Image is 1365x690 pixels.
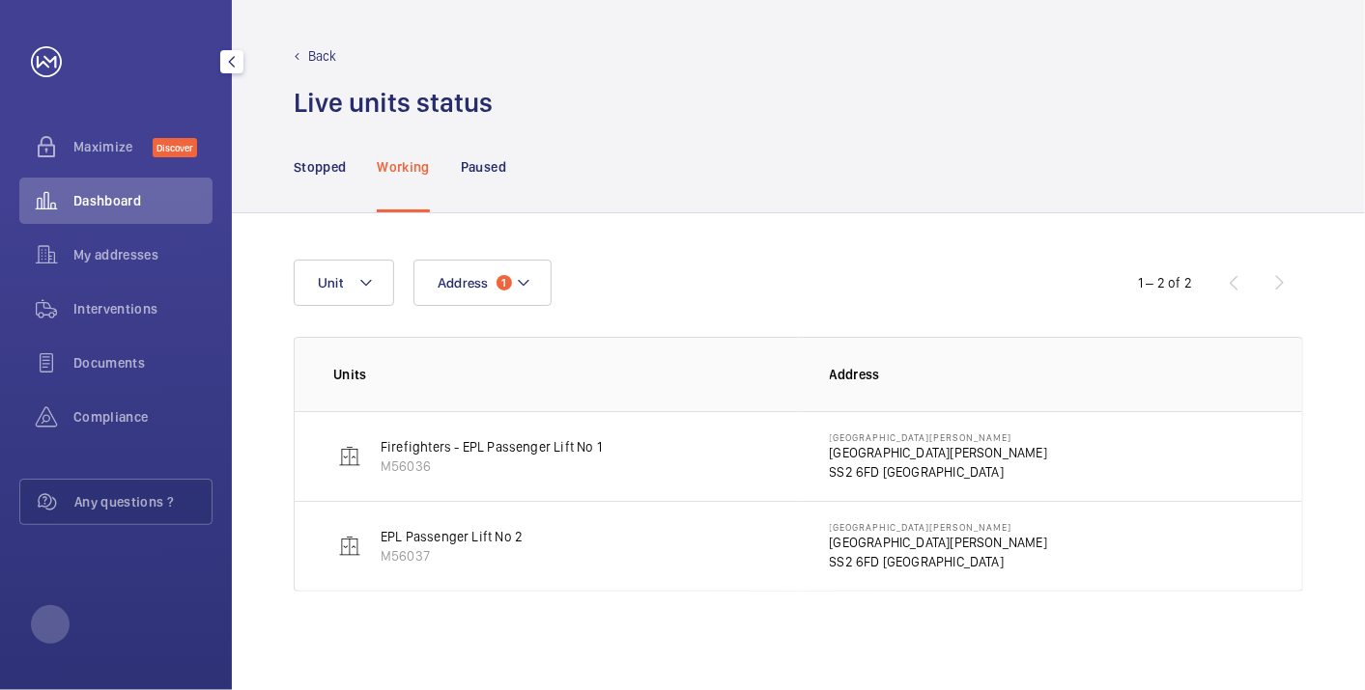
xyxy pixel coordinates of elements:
p: Address [830,365,1265,384]
h1: Live units status [294,85,493,121]
span: 1 [497,275,512,290]
span: My addresses [73,245,213,264]
img: elevator.svg [338,535,361,558]
span: Maximize [73,137,153,156]
span: Unit [318,275,343,290]
p: EPL Passenger Lift No 2 [381,527,523,546]
div: 1 – 2 of 2 [1138,273,1192,292]
p: [GEOGRAPHIC_DATA][PERSON_NAME] [830,431,1047,443]
p: [GEOGRAPHIC_DATA][PERSON_NAME] [830,533,1047,552]
img: elevator.svg [338,445,361,468]
p: M56036 [381,456,602,476]
span: Interventions [73,299,213,318]
p: M56037 [381,546,523,566]
span: Any questions ? [74,492,212,511]
p: Stopped [294,157,346,177]
span: Compliance [73,407,213,427]
span: Dashboard [73,191,213,210]
p: Back [308,46,337,66]
p: Paused [461,157,506,177]
p: Working [377,157,429,177]
span: Documents [73,353,213,373]
p: SS2 6FD [GEOGRAPHIC_DATA] [830,462,1047,482]
p: Firefighters - EPL Passenger Lift No 1 [381,437,602,456]
button: Address1 [413,260,552,306]
button: Unit [294,260,394,306]
span: Address [438,275,489,290]
p: SS2 6FD [GEOGRAPHIC_DATA] [830,552,1047,571]
span: Discover [153,138,197,157]
p: [GEOGRAPHIC_DATA][PERSON_NAME] [830,521,1047,533]
p: [GEOGRAPHIC_DATA][PERSON_NAME] [830,443,1047,462]
p: Units [333,365,799,384]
